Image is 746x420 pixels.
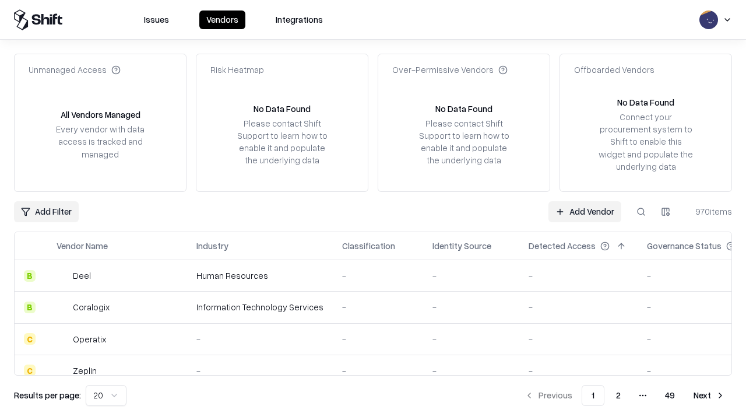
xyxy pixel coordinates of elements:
[57,270,68,282] img: Deel
[687,385,732,406] button: Next
[196,269,323,282] div: Human Resources
[342,301,414,313] div: -
[529,301,628,313] div: -
[254,103,311,115] div: No Data Found
[29,64,121,76] div: Unmanaged Access
[196,240,228,252] div: Industry
[24,270,36,282] div: B
[432,333,510,345] div: -
[548,201,621,222] a: Add Vendor
[607,385,630,406] button: 2
[656,385,684,406] button: 49
[647,240,722,252] div: Governance Status
[196,365,323,377] div: -
[617,96,674,108] div: No Data Found
[342,333,414,345] div: -
[137,10,176,29] button: Issues
[529,269,628,282] div: -
[73,301,110,313] div: Coralogix
[196,301,323,313] div: Information Technology Services
[582,385,604,406] button: 1
[416,117,512,167] div: Please contact Shift Support to learn how to enable it and populate the underlying data
[24,302,36,313] div: B
[199,10,245,29] button: Vendors
[234,117,330,167] div: Please contact Shift Support to learn how to enable it and populate the underlying data
[529,365,628,377] div: -
[14,201,79,222] button: Add Filter
[685,205,732,218] div: 970 items
[529,333,628,345] div: -
[597,111,694,173] div: Connect your procurement system to Shift to enable this widget and populate the underlying data
[342,365,414,377] div: -
[52,123,149,160] div: Every vendor with data access is tracked and managed
[196,333,323,345] div: -
[432,301,510,313] div: -
[432,240,491,252] div: Identity Source
[61,108,140,121] div: All Vendors Managed
[57,333,68,345] img: Operatix
[435,103,492,115] div: No Data Found
[518,385,732,406] nav: pagination
[24,333,36,345] div: C
[432,365,510,377] div: -
[342,240,395,252] div: Classification
[432,269,510,282] div: -
[73,269,91,282] div: Deel
[14,389,81,401] p: Results per page:
[57,365,68,376] img: Zeplin
[574,64,654,76] div: Offboarded Vendors
[392,64,508,76] div: Over-Permissive Vendors
[529,240,596,252] div: Detected Access
[269,10,330,29] button: Integrations
[342,269,414,282] div: -
[57,302,68,313] img: Coralogix
[73,333,106,345] div: Operatix
[73,365,97,377] div: Zeplin
[57,240,108,252] div: Vendor Name
[24,365,36,376] div: C
[210,64,264,76] div: Risk Heatmap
